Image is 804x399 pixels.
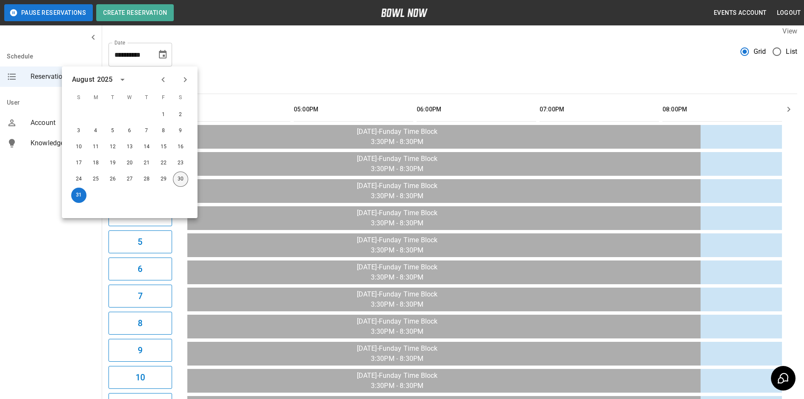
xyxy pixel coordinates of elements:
[31,138,95,148] span: Knowledge Base
[96,4,174,21] button: Create Reservation
[108,73,797,94] div: inventory tabs
[156,139,171,155] button: Aug 15, 2025
[115,72,130,87] button: calendar view is open, switch to year view
[381,8,428,17] img: logo
[105,155,120,171] button: Aug 19, 2025
[31,118,95,128] span: Account
[71,172,86,187] button: Aug 24, 2025
[72,75,95,85] div: August
[71,155,86,171] button: Aug 17, 2025
[108,230,172,253] button: 5
[97,75,113,85] div: 2025
[156,155,171,171] button: Aug 22, 2025
[156,107,171,122] button: Aug 1, 2025
[88,139,103,155] button: Aug 11, 2025
[71,188,86,203] button: Aug 31, 2025
[754,47,766,57] span: Grid
[88,123,103,139] button: Aug 4, 2025
[139,139,154,155] button: Aug 14, 2025
[139,155,154,171] button: Aug 21, 2025
[782,27,797,35] label: View
[122,155,137,171] button: Aug 20, 2025
[71,123,86,139] button: Aug 3, 2025
[71,139,86,155] button: Aug 10, 2025
[136,371,145,384] h6: 10
[773,5,804,21] button: Logout
[105,139,120,155] button: Aug 12, 2025
[138,235,142,249] h6: 5
[88,155,103,171] button: Aug 18, 2025
[139,123,154,139] button: Aug 7, 2025
[108,312,172,335] button: 8
[88,89,103,106] span: M
[122,123,137,139] button: Aug 6, 2025
[173,172,188,187] button: Aug 30, 2025
[139,89,154,106] span: T
[122,139,137,155] button: Aug 13, 2025
[105,89,120,106] span: T
[156,172,171,187] button: Aug 29, 2025
[173,155,188,171] button: Aug 23, 2025
[71,89,86,106] span: S
[88,172,103,187] button: Aug 25, 2025
[173,107,188,122] button: Aug 2, 2025
[138,289,142,303] h6: 7
[178,72,192,87] button: Next month
[786,47,797,57] span: List
[31,72,95,82] span: Reservations
[105,123,120,139] button: Aug 5, 2025
[122,89,137,106] span: W
[138,262,142,276] h6: 6
[173,139,188,155] button: Aug 16, 2025
[154,46,171,63] button: Choose date, selected date is Aug 31, 2025
[108,285,172,308] button: 7
[4,4,93,21] button: Pause Reservations
[156,123,171,139] button: Aug 8, 2025
[138,344,142,357] h6: 9
[156,89,171,106] span: F
[173,123,188,139] button: Aug 9, 2025
[108,366,172,389] button: 10
[139,172,154,187] button: Aug 28, 2025
[108,339,172,362] button: 9
[156,72,170,87] button: Previous month
[710,5,770,21] button: Events Account
[173,89,188,106] span: S
[122,172,137,187] button: Aug 27, 2025
[105,172,120,187] button: Aug 26, 2025
[138,316,142,330] h6: 8
[108,258,172,280] button: 6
